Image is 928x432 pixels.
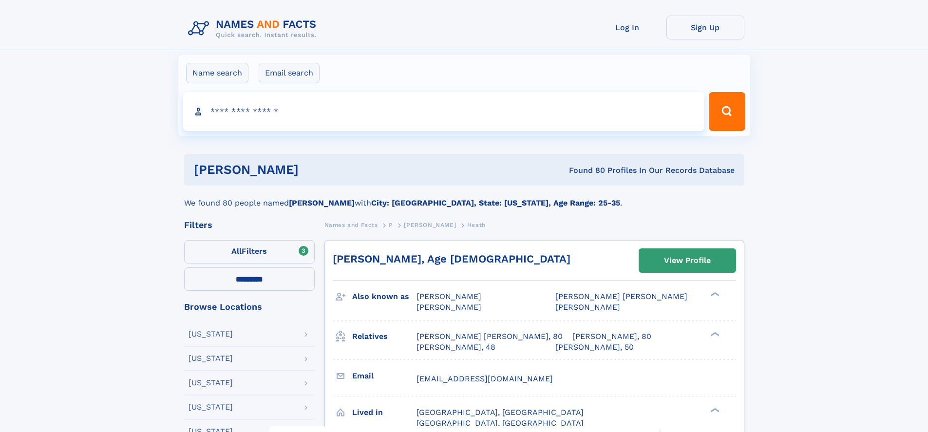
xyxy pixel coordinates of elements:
[189,403,233,411] div: [US_STATE]
[389,222,393,228] span: P
[389,219,393,231] a: P
[183,92,705,131] input: search input
[555,342,634,353] a: [PERSON_NAME], 50
[708,407,720,413] div: ❯
[352,404,417,421] h3: Lived in
[572,331,651,342] a: [PERSON_NAME], 80
[467,222,486,228] span: Heath
[186,63,248,83] label: Name search
[231,246,242,256] span: All
[184,240,315,263] label: Filters
[184,302,315,311] div: Browse Locations
[417,331,563,342] a: [PERSON_NAME] [PERSON_NAME], 80
[666,16,744,39] a: Sign Up
[555,302,620,312] span: [PERSON_NAME]
[189,330,233,338] div: [US_STATE]
[708,331,720,337] div: ❯
[664,249,711,272] div: View Profile
[371,198,620,207] b: City: [GEOGRAPHIC_DATA], State: [US_STATE], Age Range: 25-35
[404,219,456,231] a: [PERSON_NAME]
[404,222,456,228] span: [PERSON_NAME]
[184,221,315,229] div: Filters
[289,198,355,207] b: [PERSON_NAME]
[708,291,720,298] div: ❯
[417,342,495,353] a: [PERSON_NAME], 48
[417,302,481,312] span: [PERSON_NAME]
[709,92,745,131] button: Search Button
[189,379,233,387] div: [US_STATE]
[333,253,570,265] a: [PERSON_NAME], Age [DEMOGRAPHIC_DATA]
[324,219,378,231] a: Names and Facts
[184,16,324,42] img: Logo Names and Facts
[194,164,434,176] h1: [PERSON_NAME]
[417,418,584,428] span: [GEOGRAPHIC_DATA], [GEOGRAPHIC_DATA]
[184,186,744,209] div: We found 80 people named with .
[352,288,417,305] h3: Also known as
[434,165,735,176] div: Found 80 Profiles In Our Records Database
[555,292,687,301] span: [PERSON_NAME] [PERSON_NAME]
[639,249,736,272] a: View Profile
[259,63,320,83] label: Email search
[189,355,233,362] div: [US_STATE]
[352,328,417,345] h3: Relatives
[417,374,553,383] span: [EMAIL_ADDRESS][DOMAIN_NAME]
[588,16,666,39] a: Log In
[417,292,481,301] span: [PERSON_NAME]
[352,368,417,384] h3: Email
[417,408,584,417] span: [GEOGRAPHIC_DATA], [GEOGRAPHIC_DATA]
